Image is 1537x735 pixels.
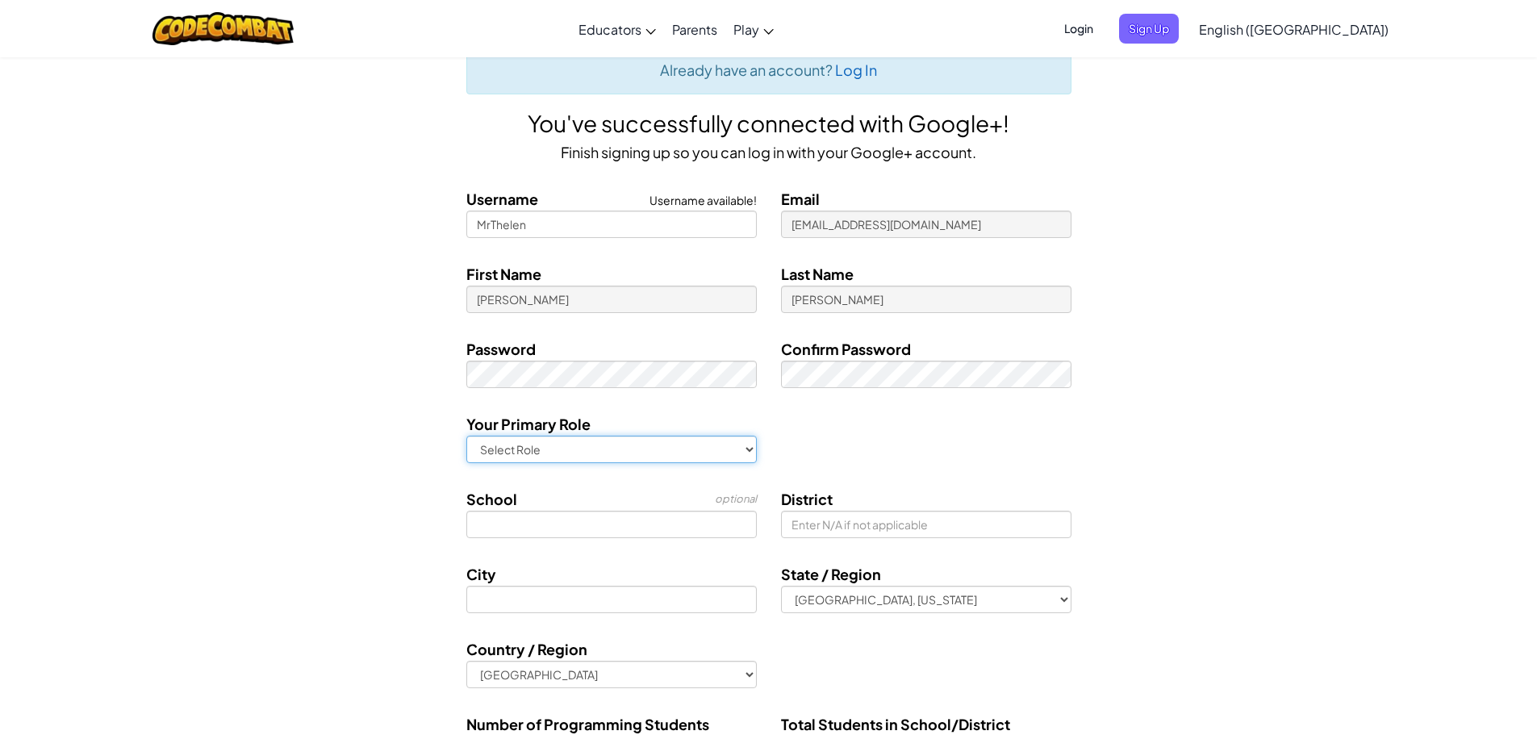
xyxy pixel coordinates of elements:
[1119,14,1179,44] button: Sign Up
[781,265,854,283] span: Last Name
[725,7,782,51] a: Play
[570,7,664,51] a: Educators
[835,61,877,79] a: Log In
[781,715,1010,733] span: Total Students in School/District
[664,7,725,51] a: Parents
[152,12,294,45] img: CodeCombat logo
[466,565,496,583] span: City
[466,640,587,658] span: Country / Region
[733,21,759,38] span: Play
[649,193,757,207] span: Username available!
[578,21,641,38] span: Educators
[781,511,1071,538] input: Enter N/A if not applicable
[466,106,1071,140] h2: You've successfully connected with Google+!
[466,190,538,208] span: Username
[660,61,835,79] span: Already have an account?
[466,715,709,733] span: Number of Programming Students
[781,565,881,583] span: State / Region
[1055,14,1103,44] button: Login
[466,415,591,433] span: Your Primary Role
[1199,21,1389,38] span: English ([GEOGRAPHIC_DATA])
[466,265,541,283] span: First Name
[781,190,820,208] span: Email
[1191,7,1397,51] a: English ([GEOGRAPHIC_DATA])
[781,487,1071,511] span: District
[466,140,1071,164] p: Finish signing up so you can log in with your Google+ account.
[466,340,536,358] span: Password
[715,487,757,511] span: optional
[466,490,517,508] span: School
[781,340,911,358] span: Confirm Password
